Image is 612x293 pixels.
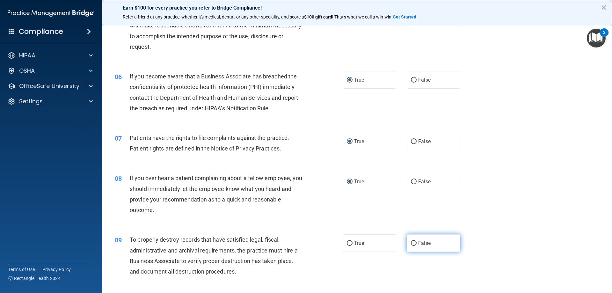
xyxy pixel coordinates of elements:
[418,138,431,144] span: False
[115,236,122,244] span: 09
[19,82,79,90] p: OfficeSafe University
[123,14,304,19] span: Refer a friend at any practice, whether it's medical, dental, or any other speciality, and score a
[587,29,606,48] button: Open Resource Center, 2 new notifications
[347,78,353,83] input: True
[354,77,364,83] span: True
[8,82,93,90] a: OfficeSafe University
[354,138,364,144] span: True
[115,175,122,182] span: 08
[411,78,417,83] input: False
[19,98,43,105] p: Settings
[8,275,61,282] span: Ⓒ Rectangle Health 2024
[332,14,393,19] span: ! That's what we call a win-win.
[418,77,431,83] span: False
[347,179,353,184] input: True
[123,5,591,11] p: Earn $100 for every practice you refer to Bridge Compliance!
[19,52,35,59] p: HIPAA
[601,2,607,12] button: Close
[19,27,63,36] h4: Compliance
[115,73,122,81] span: 06
[354,240,364,246] span: True
[8,266,35,273] a: Terms of Use
[130,73,298,112] span: If you become aware that a Business Associate has breached the confidentiality of protected healt...
[19,67,35,75] p: OSHA
[347,139,353,144] input: True
[393,14,417,19] a: Get Started
[115,135,122,142] span: 07
[393,14,416,19] strong: Get Started
[8,52,93,59] a: HIPAA
[130,175,302,213] span: If you over hear a patient complaining about a fellow employee, you should immediately let the em...
[411,241,417,246] input: False
[42,266,71,273] a: Privacy Policy
[8,7,94,19] img: PMB logo
[130,11,302,50] span: The Minimum Necessary Rule means that when disclosing PHI, you will make reasonable efforts to li...
[603,33,605,41] div: 2
[418,179,431,185] span: False
[354,179,364,185] span: True
[418,240,431,246] span: False
[130,135,289,152] span: Patients have the rights to file complaints against the practice. Patient rights are defined in t...
[8,98,93,105] a: Settings
[304,14,332,19] strong: $100 gift card
[411,139,417,144] input: False
[8,67,93,75] a: OSHA
[130,236,298,275] span: To properly destroy records that have satisfied legal, fiscal, administrative and archival requir...
[347,241,353,246] input: True
[411,179,417,184] input: False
